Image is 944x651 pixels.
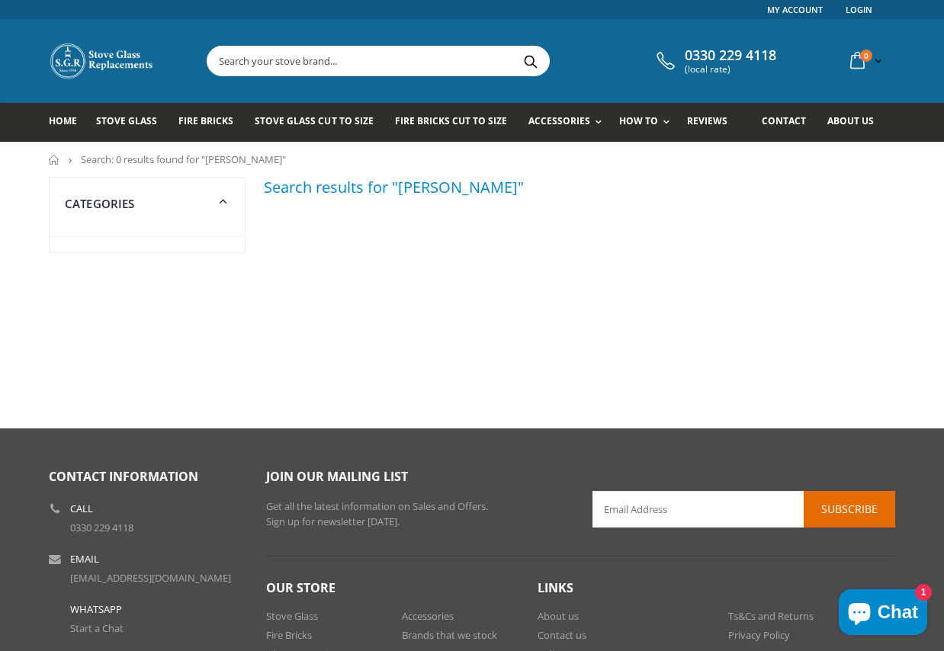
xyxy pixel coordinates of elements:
a: Fire Bricks Cut To Size [395,103,519,142]
span: About us [827,114,874,127]
button: Search [513,46,547,75]
a: Stove Glass [266,609,318,623]
span: Search: 0 results found for "[PERSON_NAME]" [81,152,286,166]
span: Fire Bricks [178,114,233,127]
a: Start a Chat [70,621,124,635]
a: How To [619,103,677,142]
a: Contact us [538,628,586,642]
span: (local rate) [685,64,776,75]
h3: Search results for "[PERSON_NAME]" [264,177,524,197]
a: [EMAIL_ADDRESS][DOMAIN_NAME] [70,571,231,585]
span: Categories [65,196,135,211]
a: Stove Glass [96,103,169,142]
b: WhatsApp [70,604,122,614]
p: Get all the latest information on Sales and Offers. Sign up for newsletter [DATE]. [266,499,570,529]
a: Stove Glass Cut To Size [255,103,384,142]
b: Email [70,554,99,564]
span: Contact Information [49,468,198,485]
a: Fire Bricks [266,628,312,642]
span: 0 [860,50,872,62]
span: Links [538,579,573,596]
a: Fire Bricks [178,103,245,142]
a: Ts&Cs and Returns [728,609,814,623]
span: 0330 229 4118 [685,47,776,64]
a: About us [827,103,885,142]
a: Accessories [528,103,609,142]
span: Our Store [266,579,336,596]
a: 0 [844,46,885,75]
input: Email Address [592,491,896,528]
button: Subscribe [804,491,895,528]
img: Stove Glass Replacement [49,42,156,80]
span: Stove Glass [96,114,157,127]
a: Brands that we stock [402,628,497,642]
span: Home [49,114,77,127]
inbox-online-store-chat: Shopify online store chat [834,589,932,639]
span: Stove Glass Cut To Size [255,114,373,127]
a: Reviews [687,103,739,142]
b: Call [70,504,93,514]
a: Home [49,155,60,165]
span: Join our mailing list [266,468,408,485]
a: Accessories [402,609,454,623]
a: About us [538,609,579,623]
input: Search your stove brand... [207,46,720,75]
span: How To [619,114,658,127]
span: Reviews [687,114,727,127]
span: Fire Bricks Cut To Size [395,114,507,127]
a: Contact [762,103,817,142]
a: Privacy Policy [728,628,790,642]
a: 0330 229 4118 [70,521,133,534]
span: Accessories [528,114,590,127]
span: Contact [762,114,806,127]
a: Home [49,103,88,142]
